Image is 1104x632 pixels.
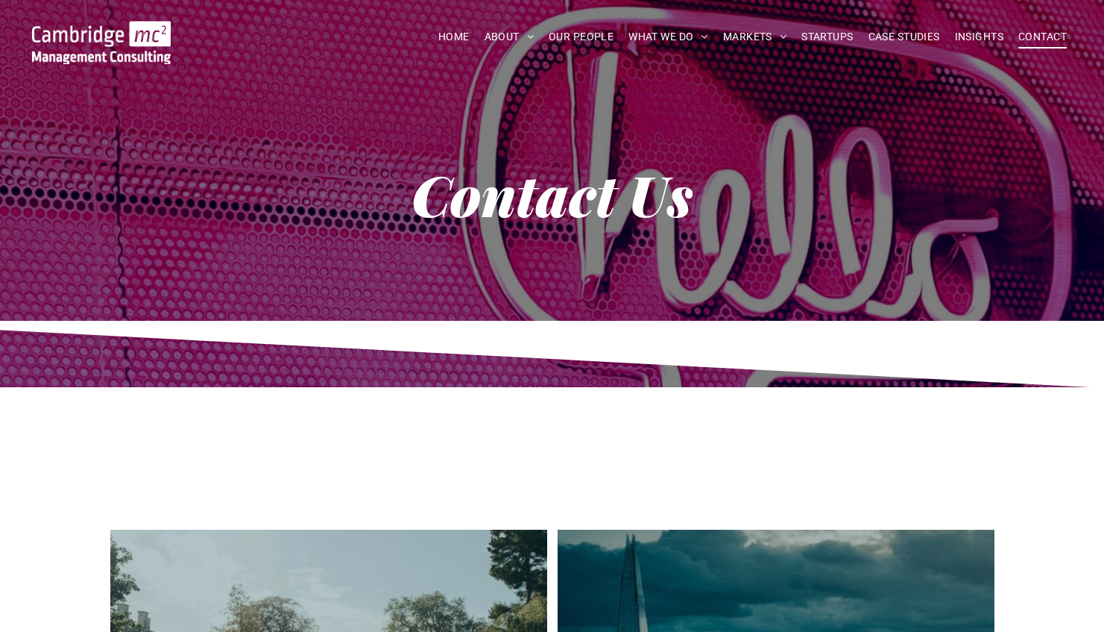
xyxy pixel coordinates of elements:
[1011,25,1074,49] a: CONTACT
[411,157,616,231] strong: Contact
[431,25,477,49] a: HOME
[628,157,693,231] strong: Us
[716,25,794,49] a: MARKETS
[621,25,716,49] a: WHAT WE DO
[541,25,621,49] a: OUR PEOPLE
[861,25,947,49] a: CASE STUDIES
[947,25,1011,49] a: INSIGHTS
[794,25,860,49] a: STARTUPS
[32,21,171,64] img: Go to Homepage
[477,25,542,49] a: ABOUT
